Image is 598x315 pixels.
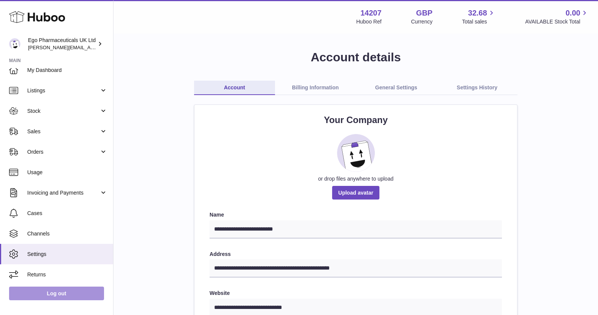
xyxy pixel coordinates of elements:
span: 0.00 [565,8,580,18]
a: General Settings [356,81,437,95]
a: 32.68 Total sales [462,8,495,25]
span: Orders [27,148,99,156]
span: Settings [27,251,107,258]
img: jane.bates@egopharm.com [9,38,20,50]
a: Account [194,81,275,95]
label: Address [210,251,502,258]
span: AVAILABLE Stock Total [525,18,589,25]
span: Channels [27,230,107,237]
div: Currency [411,18,433,25]
div: Ego Pharmaceuticals UK Ltd [28,37,96,51]
h2: Your Company [210,114,502,126]
div: or drop files anywhere to upload [210,175,502,182]
label: Website [210,290,502,297]
span: Total sales [462,18,495,25]
label: Name [210,211,502,218]
span: Upload avatar [332,186,379,200]
div: Huboo Ref [356,18,382,25]
span: Stock [27,108,99,115]
strong: 14207 [360,8,382,18]
span: Invoicing and Payments [27,189,99,196]
span: Sales [27,128,99,135]
a: Settings History [436,81,517,95]
span: Usage [27,169,107,176]
span: [PERSON_NAME][EMAIL_ADDRESS][PERSON_NAME][DOMAIN_NAME] [28,44,192,50]
a: Log out [9,287,104,300]
h1: Account details [126,49,586,65]
span: Cases [27,210,107,217]
span: 32.68 [468,8,487,18]
strong: GBP [416,8,432,18]
span: My Dashboard [27,67,107,74]
a: Billing Information [275,81,356,95]
span: Listings [27,87,99,94]
a: 0.00 AVAILABLE Stock Total [525,8,589,25]
img: placeholder_image.svg [337,134,375,172]
span: Returns [27,271,107,278]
